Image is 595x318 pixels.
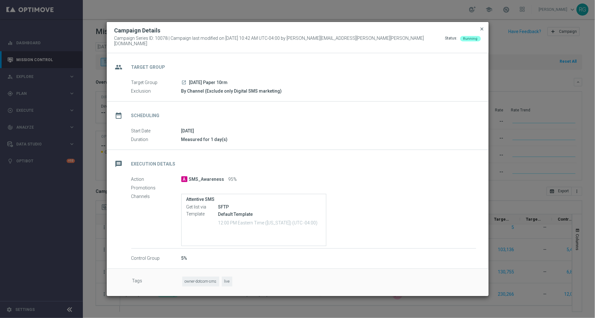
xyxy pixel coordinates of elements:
p: 12:00 PM Eastern Time ([US_STATE]) (UTC -04:00) [218,219,321,226]
label: Action [131,177,181,182]
label: Control Group [131,256,181,261]
label: Template [186,211,218,217]
div: Status: [445,36,458,46]
i: date_range [113,110,125,121]
label: Target Group [131,80,181,86]
p: Default Template [218,211,321,217]
span: live [222,277,232,286]
span: [DATE] Paper 10rm [189,80,228,86]
h2: Campaign Details [114,27,161,34]
div: [DATE] [181,128,476,134]
h2: Target Group [131,64,165,70]
h2: Execution Details [131,161,176,167]
div: Measured for 1 day(s) [181,136,476,143]
label: Start Date [131,128,181,134]
span: close [480,26,485,32]
label: Channels [131,194,181,200]
span: SMS_Awareness [189,177,224,182]
label: Promotions [131,185,181,191]
span: owner-dotcom-sms [182,277,219,286]
label: Tags [132,277,182,286]
div: SFTP [218,204,321,210]
span: A [181,176,187,182]
div: By Channel (Exclude only Digital SMS marketing) [181,88,476,94]
label: Get list via [186,204,218,210]
span: Running [463,37,478,41]
span: 95% [229,177,237,182]
a: launch [181,80,187,86]
label: Attentive SMS [186,197,321,202]
i: group [113,61,125,73]
span: Campaign Series ID: 10078 | Campaign last modified on [DATE] 10:42 AM UTC-04:00 by [PERSON_NAME][... [114,36,445,46]
colored-tag: Running [460,36,481,41]
i: launch [182,80,187,85]
i: message [113,158,125,170]
h2: Scheduling [131,113,160,119]
label: Duration [131,137,181,143]
label: Exclusion [131,88,181,94]
div: 5% [181,255,476,261]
